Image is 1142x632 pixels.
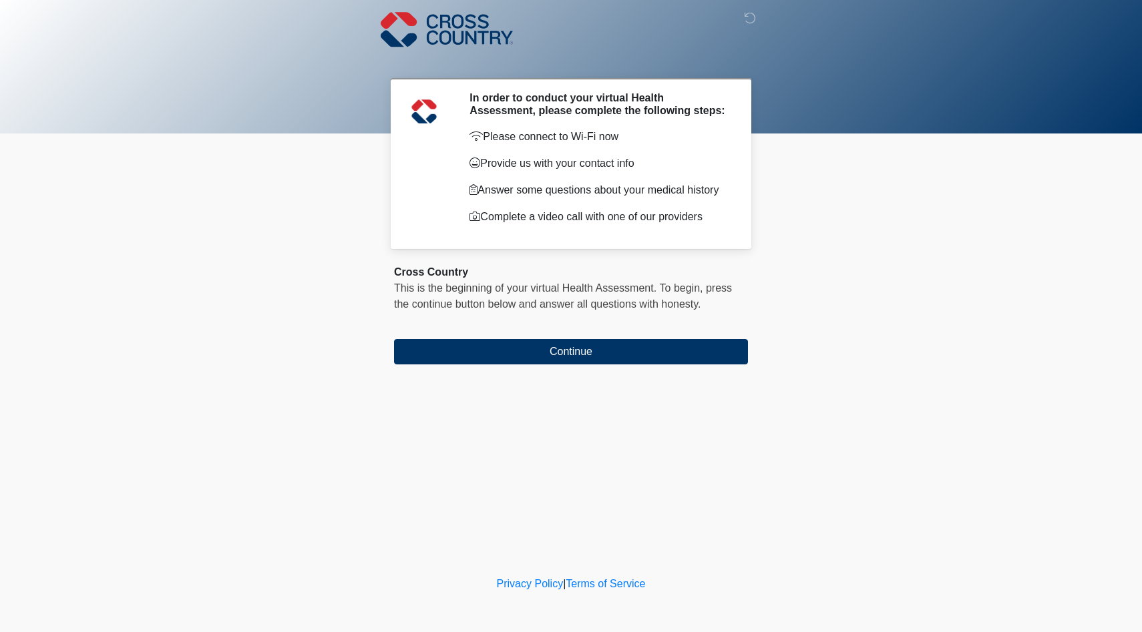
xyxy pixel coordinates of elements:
span: This is the beginning of your virtual Health Assessment. [394,282,656,294]
p: Provide us with your contact info [469,155,728,172]
a: Terms of Service [566,578,645,589]
a: | [563,578,566,589]
span: To begin, [660,282,706,294]
div: Cross Country [394,264,748,280]
h2: In order to conduct your virtual Health Assessment, please complete the following steps: [469,91,728,117]
span: press the continue button below and answer all questions with honesty. [394,282,732,310]
h1: ‎ ‎ ‎ [384,48,758,73]
img: Cross Country Logo [381,10,513,49]
p: Please connect to Wi-Fi now [469,129,728,145]
a: Privacy Policy [497,578,564,589]
p: Answer some questions about your medical history [469,182,728,198]
img: Agent Avatar [404,91,444,131]
button: Continue [394,339,748,364]
p: Complete a video call with one of our providers [469,209,728,225]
